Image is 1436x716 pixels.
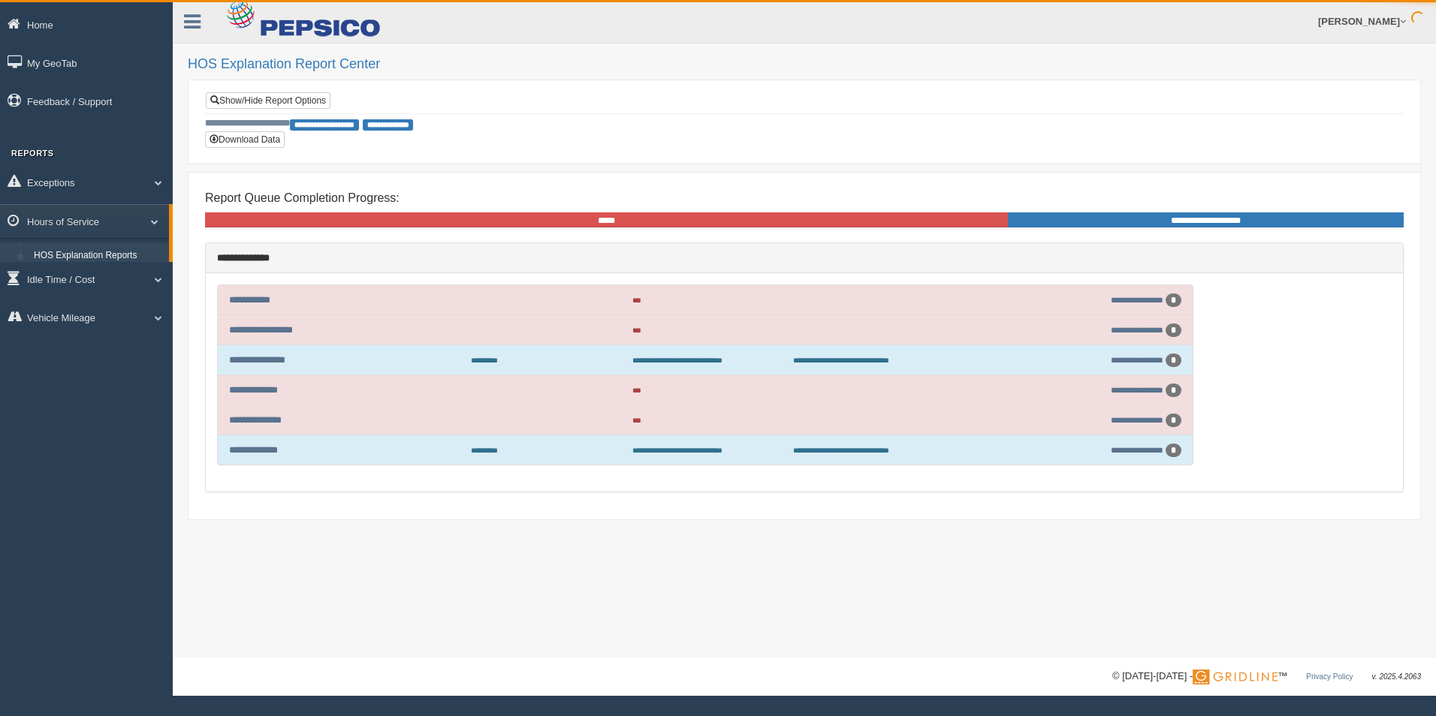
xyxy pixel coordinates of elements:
a: Privacy Policy [1306,672,1353,681]
h2: HOS Explanation Report Center [188,57,1421,72]
img: Gridline [1193,669,1278,684]
div: © [DATE]-[DATE] - ™ [1112,669,1421,684]
a: HOS Explanation Reports [27,242,169,269]
h4: Report Queue Completion Progress: [205,191,1404,205]
a: Show/Hide Report Options [206,92,330,109]
button: Download Data [205,131,285,148]
span: v. 2025.4.2063 [1372,672,1421,681]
